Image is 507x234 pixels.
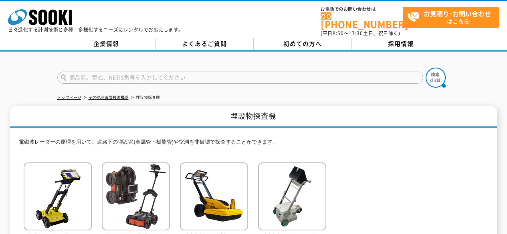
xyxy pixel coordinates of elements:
[57,95,81,100] a: トップページ
[426,68,446,88] img: btn_search.png
[19,138,488,150] p: 電磁波レーダーの原理を用いて、道路下の埋設管(金属管・樹脂管)や空洞を非破壊で探査することができます。
[352,38,450,50] a: 採用情報
[321,12,403,29] a: [PHONE_NUMBER]
[254,38,352,50] a: 初めての方へ
[403,7,499,28] a: お見積り･お問い合わせはこちら
[24,162,92,232] img: 地中レーダー探査システム Leica DSX
[102,162,170,232] img: 地下埋設管探査地中レーダ ユーティリティスキャンスマートTL
[156,38,254,50] a: よくあるご質問
[10,106,497,128] h1: 埋設物探査機
[349,30,363,37] span: 17:30
[180,162,248,232] img: 地中埋設管探査機 オペラデュオ※取扱終了
[57,72,423,84] input: 商品名、型式、NETIS番号を入力してください
[89,95,129,100] a: その他非破壊検査機器
[57,38,156,50] a: 企業情報
[407,7,499,27] span: はこちら
[424,9,491,18] strong: お見積り･お問い合わせ
[130,94,160,102] li: 埋設物探査機
[8,27,184,32] p: 日々進化する計測技術と多種・多様化するニーズにレンタルでお応えします。
[283,39,322,48] span: 初めての方へ
[258,162,326,232] img: 地中埋設物探査レーダ グランドシアGN-02
[333,30,344,37] span: 8:50
[321,30,400,37] span: (平日 ～ 土日、祝日除く)
[321,7,403,12] span: お電話でのお問い合わせは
